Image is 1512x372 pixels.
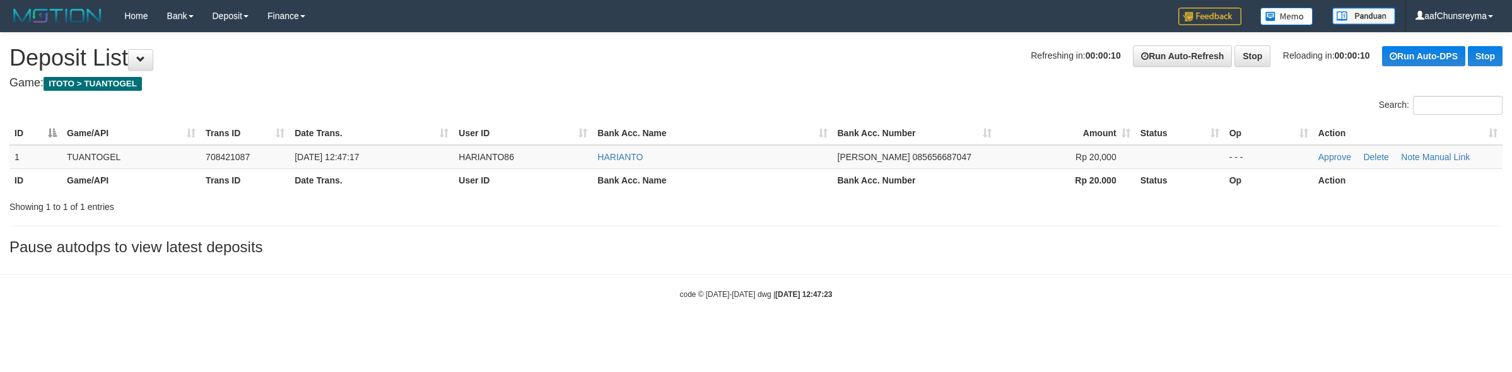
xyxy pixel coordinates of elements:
span: [PERSON_NAME] [838,152,910,162]
th: Date Trans. [290,168,454,192]
span: 708421087 [206,152,250,162]
span: Rp 20,000 [1075,152,1116,162]
th: Bank Acc. Name: activate to sort column ascending [592,122,832,145]
th: Action: activate to sort column ascending [1313,122,1503,145]
th: Trans ID: activate to sort column ascending [201,122,290,145]
strong: [DATE] 12:47:23 [775,290,832,299]
input: Search: [1413,96,1503,115]
span: [DATE] 12:47:17 [295,152,359,162]
th: Status [1135,168,1224,192]
a: Note [1401,152,1420,162]
a: Run Auto-Refresh [1133,45,1232,67]
strong: 00:00:10 [1086,50,1121,61]
img: Button%20Memo.svg [1260,8,1313,25]
th: Game/API [62,168,201,192]
a: Run Auto-DPS [1382,46,1465,66]
span: HARIANTO86 [459,152,514,162]
h3: Pause autodps to view latest deposits [9,239,1503,255]
th: Op: activate to sort column ascending [1224,122,1313,145]
a: Approve [1318,152,1351,162]
td: 1 [9,145,62,169]
img: Feedback.jpg [1178,8,1241,25]
td: - - - [1224,145,1313,169]
th: Amount: activate to sort column ascending [997,122,1135,145]
a: HARIANTO [597,152,643,162]
th: Bank Acc. Number [833,168,997,192]
img: MOTION_logo.png [9,6,105,25]
th: ID [9,168,62,192]
strong: 00:00:10 [1335,50,1370,61]
span: Refreshing in: [1031,50,1120,61]
th: Rp 20.000 [997,168,1135,192]
span: Copy 085656687047 to clipboard [913,152,971,162]
img: panduan.png [1332,8,1395,25]
th: ID: activate to sort column descending [9,122,62,145]
th: Bank Acc. Name [592,168,832,192]
a: Delete [1363,152,1388,162]
h1: Deposit List [9,45,1503,71]
small: code © [DATE]-[DATE] dwg | [680,290,833,299]
label: Search: [1379,96,1503,115]
span: ITOTO > TUANTOGEL [44,77,142,91]
div: Showing 1 to 1 of 1 entries [9,195,621,213]
th: Game/API: activate to sort column ascending [62,122,201,145]
th: Status: activate to sort column ascending [1135,122,1224,145]
a: Manual Link [1422,152,1470,162]
th: User ID: activate to sort column ascending [454,122,592,145]
span: Reloading in: [1283,50,1370,61]
th: Date Trans.: activate to sort column ascending [290,122,454,145]
th: User ID [454,168,592,192]
th: Trans ID [201,168,290,192]
a: Stop [1468,46,1503,66]
th: Action [1313,168,1503,192]
th: Bank Acc. Number: activate to sort column ascending [833,122,997,145]
a: Stop [1234,45,1270,67]
h4: Game: [9,77,1503,90]
td: TUANTOGEL [62,145,201,169]
th: Op [1224,168,1313,192]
